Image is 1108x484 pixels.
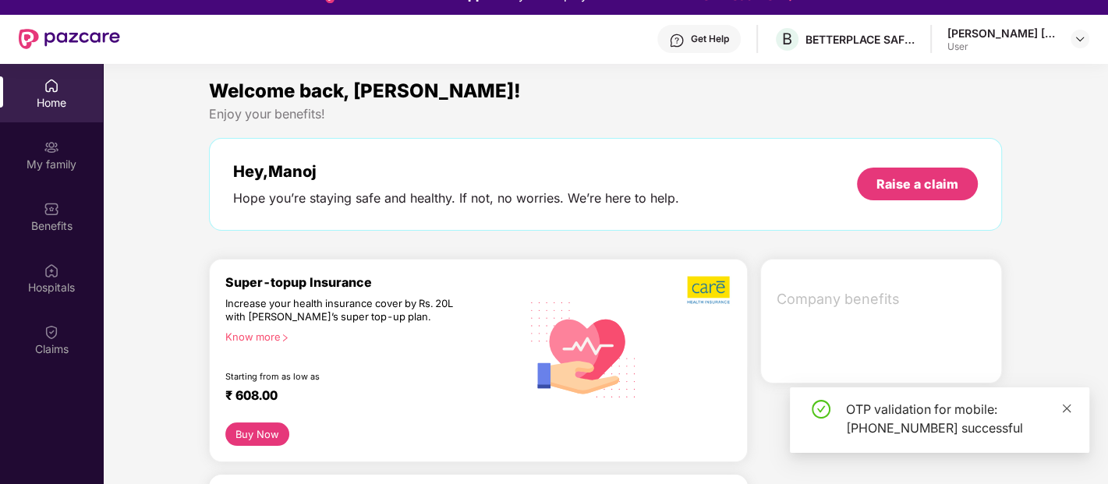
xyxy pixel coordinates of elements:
[691,33,729,45] div: Get Help
[225,297,453,323] div: Increase your health insurance cover by Rs. 20L with [PERSON_NAME]’s super top-up plan.
[225,388,505,407] div: ₹ 608.00
[233,162,679,181] div: Hey, Manoj
[805,32,915,47] div: BETTERPLACE SAFETY SOLUTIONS PRIVATE LIMITED
[233,190,679,207] div: Hope you’re staying safe and healthy. If not, no worries. We’re here to help.
[520,284,646,413] img: svg+xml;base64,PHN2ZyB4bWxucz0iaHR0cDovL3d3dy53My5vcmcvMjAwMC9zdmciIHhtbG5zOnhsaW5rPSJodHRwOi8vd3...
[1061,403,1072,414] span: close
[225,330,512,341] div: Know more
[767,279,1001,320] div: Company benefits
[44,201,59,217] img: svg+xml;base64,PHN2ZyBpZD0iQmVuZWZpdHMiIHhtbG5zPSJodHRwOi8vd3d3LnczLm9yZy8yMDAwL3N2ZyIgd2lkdGg9Ij...
[44,324,59,340] img: svg+xml;base64,PHN2ZyBpZD0iQ2xhaW0iIHhtbG5zPSJodHRwOi8vd3d3LnczLm9yZy8yMDAwL3N2ZyIgd2lkdGg9IjIwIi...
[44,78,59,94] img: svg+xml;base64,PHN2ZyBpZD0iSG9tZSIgeG1sbnM9Imh0dHA6Ly93d3cudzMub3JnLzIwMDAvc3ZnIiB3aWR0aD0iMjAiIG...
[947,41,1057,53] div: User
[812,400,830,419] span: check-circle
[225,371,455,382] div: Starting from as low as
[777,288,989,310] span: Company benefits
[947,26,1057,41] div: [PERSON_NAME] [PERSON_NAME]
[209,106,1002,122] div: Enjoy your benefits!
[876,175,958,193] div: Raise a claim
[225,275,521,290] div: Super-topup Insurance
[209,79,521,102] span: Welcome back, [PERSON_NAME]!
[19,29,120,49] img: New Pazcare Logo
[846,400,1071,437] div: OTP validation for mobile: [PHONE_NUMBER] successful
[44,140,59,155] img: svg+xml;base64,PHN2ZyB3aWR0aD0iMjAiIGhlaWdodD0iMjAiIHZpZXdCb3g9IjAgMCAyMCAyMCIgZmlsbD0ibm9uZSIgeG...
[687,275,731,305] img: b5dec4f62d2307b9de63beb79f102df3.png
[782,30,792,48] span: B
[225,422,289,445] button: Buy Now
[669,33,685,48] img: svg+xml;base64,PHN2ZyBpZD0iSGVscC0zMngzMiIgeG1sbnM9Imh0dHA6Ly93d3cudzMub3JnLzIwMDAvc3ZnIiB3aWR0aD...
[1074,33,1086,45] img: svg+xml;base64,PHN2ZyBpZD0iRHJvcGRvd24tMzJ4MzIiIHhtbG5zPSJodHRwOi8vd3d3LnczLm9yZy8yMDAwL3N2ZyIgd2...
[44,263,59,278] img: svg+xml;base64,PHN2ZyBpZD0iSG9zcGl0YWxzIiB4bWxucz0iaHR0cDovL3d3dy53My5vcmcvMjAwMC9zdmciIHdpZHRoPS...
[281,334,289,342] span: right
